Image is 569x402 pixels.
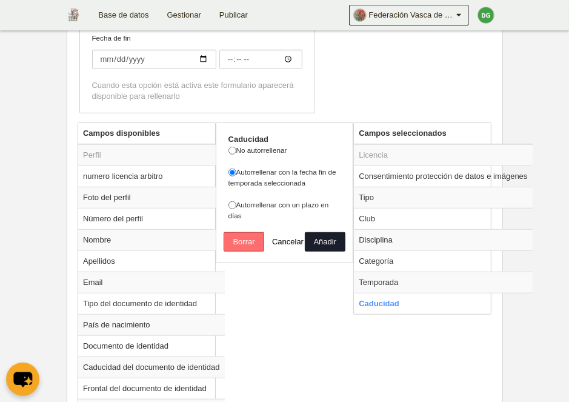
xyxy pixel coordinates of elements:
td: Categoría [354,250,532,272]
span: Federación Vasca de Voleibol [369,9,454,21]
input: Autorrellenar con un plazo en días [228,201,236,209]
a: Federación Vasca de Voleibol [349,5,469,25]
td: Email [78,272,225,293]
img: c2l6ZT0zMHgzMCZmcz05JnRleHQ9REcmYmc9NDNhMDQ3.png [478,7,494,23]
td: Tipo [354,187,532,208]
label: Autorrellenar con la fecha fin de temporada seleccionada [228,167,341,189]
td: numero licencia arbitro [78,166,225,187]
label: Autorrellenar con un plazo en días [228,199,341,221]
button: chat-button [6,363,39,396]
td: Caducidad [354,293,532,314]
th: Campos seleccionados [354,123,532,144]
td: Perfil [78,144,225,166]
input: Autorrellenar con la fecha fin de temporada seleccionada [228,169,236,176]
td: Tipo del documento de identidad [78,293,225,314]
td: Club [354,208,532,229]
img: Oa2hBJ8rYK13.30x30.jpg [354,9,366,21]
td: Licencia [354,144,532,166]
button: Añadir [305,232,345,252]
td: Consentimiento protección de datos e imágenes [354,166,532,187]
label: No autorrellenar [228,145,341,156]
td: País de nacimiento [78,314,225,335]
input: No autorrellenar [228,147,236,155]
button: Cancelar [264,232,305,252]
div: Cuando esta opción está activa este formulario aparecerá disponible para rellenarlo [92,80,302,102]
td: Foto del perfil [78,187,225,208]
button: Borrar [224,232,264,252]
input: Fecha de fin [219,50,302,69]
td: Frontal del documento de identidad [78,378,225,399]
td: Caducidad del documento de identidad [78,357,225,378]
td: Temporada [354,272,532,293]
td: Disciplina [354,229,532,250]
td: Nombre [78,229,225,250]
td: Número del perfil [78,208,225,229]
td: Apellidos [78,250,225,272]
strong: Caducidad [228,135,268,144]
input: Fecha de fin [92,50,216,69]
label: Fecha de fin [92,33,302,69]
td: Documento de identidad [78,335,225,357]
img: Federación Vasca de Voleibol [67,7,79,22]
th: Campos disponibles [78,123,225,144]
